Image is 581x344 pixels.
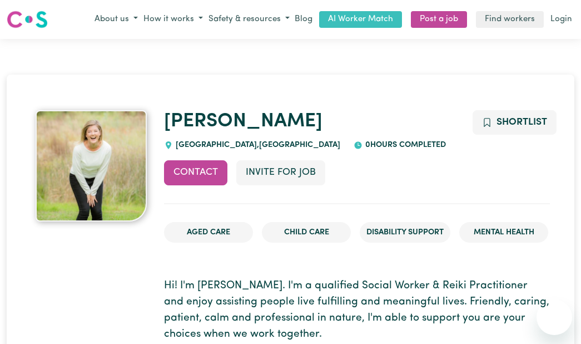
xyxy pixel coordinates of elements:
button: Invite for Job [236,160,325,185]
li: Aged Care [164,222,253,243]
a: Find workers [476,11,544,28]
button: Contact [164,160,227,185]
a: Careseekers logo [7,7,48,32]
a: AI Worker Match [319,11,402,28]
span: Shortlist [496,117,547,127]
p: Hi! I'm [PERSON_NAME]. I'm a qualified Social Worker & Reiki Practitioner and enjoy assisting peo... [164,278,550,342]
button: About us [92,11,141,29]
span: [GEOGRAPHIC_DATA] , [GEOGRAPHIC_DATA] [173,141,340,149]
a: Blog [292,11,315,28]
li: Mental Health [459,222,548,243]
a: [PERSON_NAME] [164,112,322,131]
li: Disability Support [360,222,450,243]
img: Elizabeth [36,110,147,222]
button: Safety & resources [206,11,292,29]
button: How it works [141,11,206,29]
span: 0 hours completed [362,141,446,149]
a: Elizabeth's profile picture' [31,110,151,222]
button: Add to shortlist [473,110,557,135]
iframe: Button to launch messaging window [537,299,572,335]
a: Login [548,11,574,28]
img: Careseekers logo [7,9,48,30]
li: Child care [262,222,351,243]
a: Post a job [411,11,467,28]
